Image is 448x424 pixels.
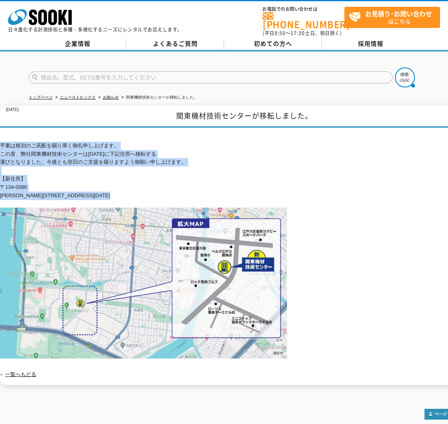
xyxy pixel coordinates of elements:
a: 採用情報 [322,38,419,50]
a: 一覧へもどる [5,371,36,377]
a: お見積り･お問い合わせはこちら [344,7,440,28]
span: 17:30 [291,30,305,37]
span: 8:50 [275,30,286,37]
li: 関東機材技術センターが移転しました。 [120,93,198,102]
strong: お見積り･お問い合わせ [365,9,432,18]
a: [PHONE_NUMBER] [263,12,344,29]
a: お知らせ [103,95,119,99]
p: [DATE] [6,106,18,114]
span: 初めての方へ [254,39,292,48]
a: 初めての方へ [224,38,322,50]
a: よくあるご質問 [126,38,224,50]
a: 企業情報 [29,38,126,50]
img: btn_search.png [395,67,415,87]
input: 商品名、型式、NETIS番号を入力してください [29,71,393,83]
span: お電話でのお問い合わせは [263,7,344,12]
span: はこちら [349,7,440,27]
p: 日々進化する計測技術と多種・多様化するニーズにレンタルでお応えします。 [8,27,183,32]
a: ニューストピックス [60,95,96,99]
a: トップページ [29,95,53,99]
span: (平日 ～ 土日、祝日除く) [263,30,342,37]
